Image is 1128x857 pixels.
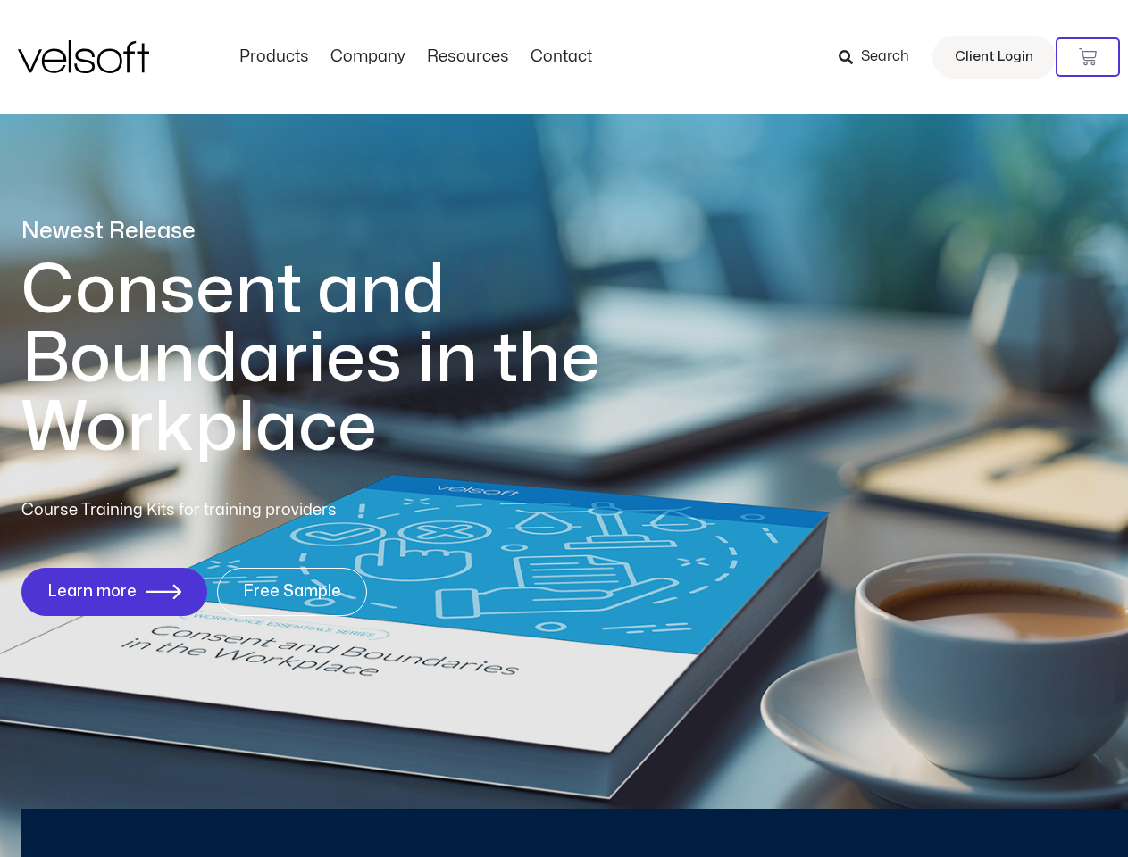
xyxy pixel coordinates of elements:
[47,583,137,601] span: Learn more
[229,47,320,67] a: ProductsMenu Toggle
[21,216,673,247] p: Newest Release
[320,47,416,67] a: CompanyMenu Toggle
[243,583,341,601] span: Free Sample
[217,568,367,616] a: Free Sample
[21,568,207,616] a: Learn more
[520,47,603,67] a: ContactMenu Toggle
[21,498,466,523] p: Course Training Kits for training providers
[932,36,1056,79] a: Client Login
[839,42,922,72] a: Search
[21,256,673,462] h1: Consent and Boundaries in the Workplace
[229,47,603,67] nav: Menu
[18,40,149,73] img: Velsoft Training Materials
[861,46,909,69] span: Search
[955,46,1033,69] span: Client Login
[416,47,520,67] a: ResourcesMenu Toggle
